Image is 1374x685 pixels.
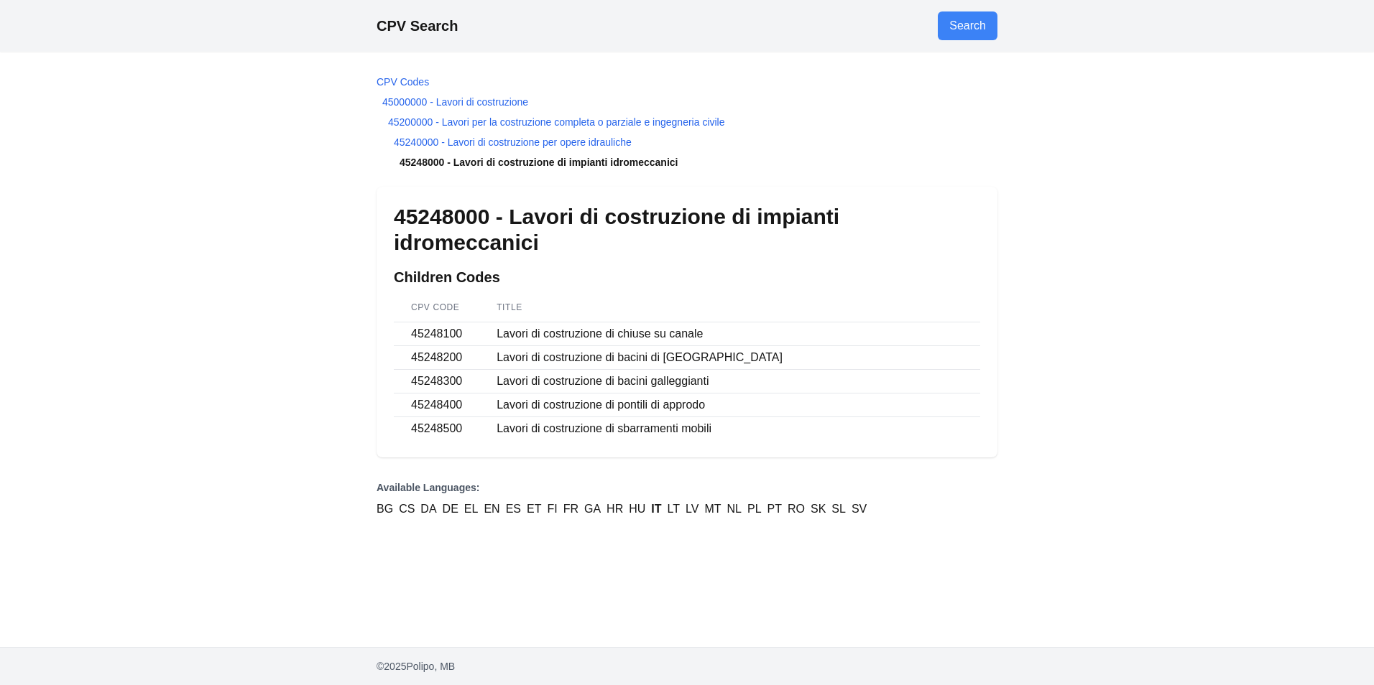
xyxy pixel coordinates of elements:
a: 45200000 - Lavori per la costruzione completa o parziale e ingegneria civile [388,116,725,128]
a: PL [747,500,762,518]
a: GA [584,500,601,518]
a: CS [399,500,415,518]
a: LT [668,500,680,518]
td: Lavori di costruzione di pontili di approdo [479,393,980,417]
td: Lavori di costruzione di chiuse su canale [479,322,980,346]
a: EN [484,500,499,518]
th: Title [479,293,980,322]
td: 45248500 [394,417,479,441]
a: EL [464,500,479,518]
a: CPV Codes [377,76,429,88]
p: Available Languages: [377,480,997,495]
h2: Children Codes [394,267,980,287]
a: SK [811,500,826,518]
a: ES [506,500,521,518]
a: SL [831,500,846,518]
td: Lavori di costruzione di sbarramenti mobili [479,417,980,441]
td: 45248300 [394,370,479,393]
a: RO [788,500,805,518]
td: 45248100 [394,322,479,346]
a: CPV Search [377,18,458,34]
a: NL [727,500,742,518]
p: © 2025 Polipo, MB [377,659,997,674]
td: 45248200 [394,346,479,370]
a: PT [767,500,782,518]
a: FR [563,500,578,518]
nav: Language Versions [377,480,997,518]
td: 45248400 [394,393,479,417]
a: 45240000 - Lavori di costruzione per opere idrauliche [394,136,632,148]
li: 45248000 - Lavori di costruzione di impianti idromeccanici [377,155,997,169]
nav: Breadcrumb [377,75,997,169]
a: FI [547,500,557,518]
a: 45000000 - Lavori di costruzione [382,96,528,108]
a: Go to search [938,11,997,40]
a: MT [704,500,721,518]
a: HU [629,500,645,518]
h1: 45248000 - Lavori di costruzione di impianti idromeccanici [394,204,980,256]
th: CPV Code [394,293,479,322]
a: IT [651,500,661,518]
a: HR [607,500,623,518]
td: Lavori di costruzione di bacini galleggianti [479,370,980,393]
a: DA [420,500,436,518]
a: ET [527,500,541,518]
a: LV [686,500,698,518]
td: Lavori di costruzione di bacini di [GEOGRAPHIC_DATA] [479,346,980,370]
a: DE [443,500,458,518]
a: BG [377,500,393,518]
a: SV [852,500,867,518]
